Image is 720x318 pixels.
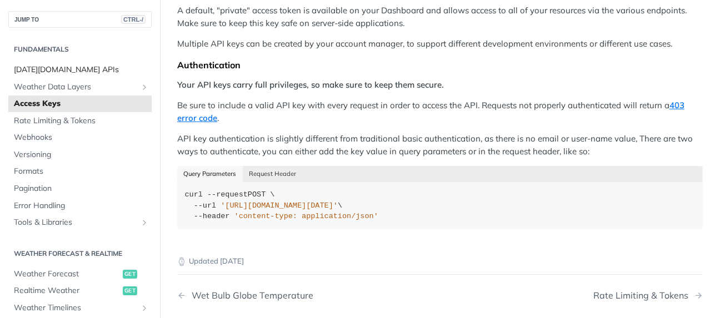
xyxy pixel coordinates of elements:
[593,290,694,301] div: Rate Limiting & Tokens
[8,198,152,214] a: Error Handling
[14,302,137,314] span: Weather Timelines
[140,83,149,92] button: Show subpages for Weather Data Layers
[8,147,152,163] a: Versioning
[14,183,149,194] span: Pagination
[593,290,703,301] a: Next Page: Rate Limiting & Tokens
[14,166,149,177] span: Formats
[177,290,402,301] a: Previous Page: Wet Bulb Globe Temperature
[194,201,217,210] span: --url
[8,282,152,299] a: Realtime Weatherget
[221,201,338,210] span: '[URL][DOMAIN_NAME][DATE]'
[185,189,696,222] div: POST \ \
[8,180,152,197] a: Pagination
[14,132,149,143] span: Webhooks
[14,269,120,280] span: Weather Forecast
[14,149,149,160] span: Versioning
[140,218,149,227] button: Show subpages for Tools & Libraries
[177,133,703,158] p: API key authentication is slightly different from traditional basic authentication, as there is n...
[14,200,149,211] span: Error Handling
[8,113,152,129] a: Rate Limiting & Tokens
[140,304,149,312] button: Show subpages for Weather Timelines
[8,249,152,259] h2: Weather Forecast & realtime
[194,212,230,220] span: --header
[177,279,703,312] nav: Pagination Controls
[185,190,203,199] span: curl
[14,98,149,109] span: Access Keys
[207,190,248,199] span: --request
[8,79,152,95] a: Weather Data LayersShow subpages for Weather Data Layers
[8,163,152,180] a: Formats
[243,166,303,181] button: Request Header
[8,44,152,54] h2: Fundamentals
[123,270,137,279] span: get
[177,256,703,267] p: Updated [DATE]
[177,79,444,90] strong: Your API keys carry full privileges, so make sure to keep them secure.
[14,217,137,228] span: Tools & Libraries
[177,99,703,124] p: Be sure to include a valid API key with every request in order to access the API. Requests not pr...
[234,212,378,220] span: 'content-type: application/json'
[177,100,684,123] a: 403 error code
[14,115,149,127] span: Rate Limiting & Tokens
[177,59,703,70] div: Authentication
[14,285,120,296] span: Realtime Weather
[177,38,703,51] p: Multiple API keys can be created by your account manager, to support different development enviro...
[14,82,137,93] span: Weather Data Layers
[177,4,703,29] p: A default, "private" access token is available on your Dashboard and allows access to all of your...
[8,266,152,282] a: Weather Forecastget
[8,214,152,231] a: Tools & LibrariesShow subpages for Tools & Libraries
[186,290,313,301] div: Wet Bulb Globe Temperature
[8,129,152,146] a: Webhooks
[123,286,137,295] span: get
[8,11,152,28] button: JUMP TOCTRL-/
[8,300,152,316] a: Weather TimelinesShow subpages for Weather Timelines
[14,64,149,75] span: [DATE][DOMAIN_NAME] APIs
[121,15,146,24] span: CTRL-/
[8,62,152,78] a: [DATE][DOMAIN_NAME] APIs
[8,95,152,112] a: Access Keys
